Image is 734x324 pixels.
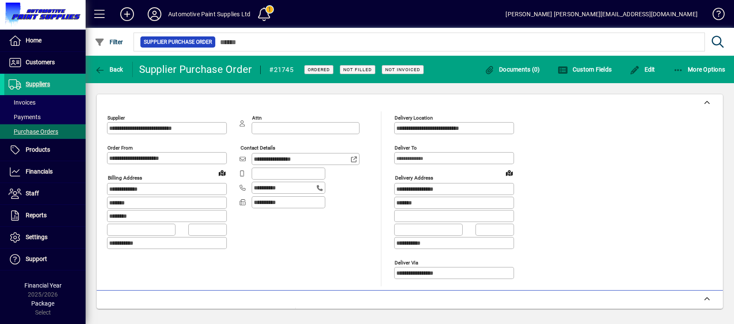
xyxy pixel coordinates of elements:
span: Home [26,37,42,44]
div: Supplier Purchase Order [139,63,252,76]
a: Purchase Orders [4,124,86,139]
span: Financials [26,168,53,175]
span: Package [31,300,54,307]
a: Products [4,139,86,161]
a: View on map [502,166,516,180]
a: Invoices [4,95,86,110]
mat-label: Deliver via [395,259,418,265]
span: Support [26,255,47,262]
button: Edit [627,62,657,77]
mat-label: Attn [252,115,262,121]
a: Payments [4,110,86,124]
div: [PERSON_NAME] [PERSON_NAME][EMAIL_ADDRESS][DOMAIN_NAME] [505,7,698,21]
a: Knowledge Base [706,2,723,30]
mat-label: Delivery Location [395,115,433,121]
span: Settings [26,234,48,240]
button: Back [92,62,125,77]
span: Not Invoiced [385,67,420,72]
span: Customers [26,59,55,66]
a: Support [4,249,86,270]
div: Automotive Paint Supplies Ltd [168,7,250,21]
button: Custom Fields [556,62,614,77]
mat-label: Deliver To [395,145,417,151]
span: Suppliers [26,81,50,87]
a: View on map [215,166,229,180]
span: Edit [630,66,655,73]
span: Invoices [9,99,36,106]
span: Payments [9,114,41,120]
span: Purchase Orders [9,128,58,135]
span: Back [95,66,123,73]
span: More Options [673,66,725,73]
span: Supplier Purchase Order [144,38,212,46]
span: Ordered [308,67,330,72]
span: Not Filled [343,67,372,72]
a: Home [4,30,86,51]
app-page-header-button: Back [86,62,133,77]
a: Settings [4,227,86,248]
mat-label: Supplier [107,115,125,121]
span: Products [26,146,50,153]
span: Filter [95,39,123,45]
a: Customers [4,52,86,73]
a: Reports [4,205,86,226]
span: Documents (0) [484,66,540,73]
span: Financial Year [24,282,62,289]
button: Profile [141,6,168,22]
mat-label: Order from [107,145,133,151]
a: Staff [4,183,86,204]
a: Financials [4,161,86,183]
span: Staff [26,190,39,197]
span: Reports [26,212,47,219]
div: #21745 [269,63,294,77]
button: Add [113,6,141,22]
button: More Options [671,62,728,77]
button: Documents (0) [482,62,542,77]
button: Filter [92,34,125,50]
span: Custom Fields [558,66,612,73]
